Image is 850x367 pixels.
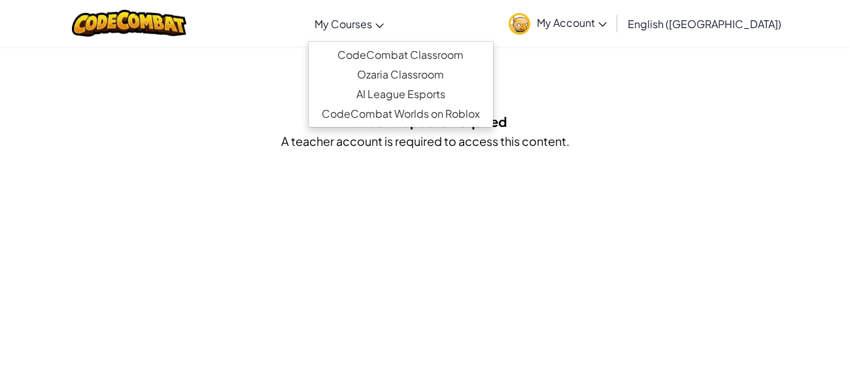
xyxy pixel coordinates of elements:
span: My Account [537,16,607,29]
a: Ozaria Classroom [309,65,493,84]
img: avatar [509,13,530,35]
a: CodeCombat Worlds on Roblox [309,104,493,124]
a: My Account [502,3,613,44]
a: CodeCombat Classroom [309,45,493,65]
span: My Courses [314,17,372,31]
a: AI League Esports [309,84,493,104]
p: A teacher account is required to access this content. [281,131,569,150]
a: English ([GEOGRAPHIC_DATA]) [621,6,788,41]
img: CodeCombat logo [72,10,186,37]
a: My Courses [308,6,390,41]
span: English ([GEOGRAPHIC_DATA]) [628,17,781,31]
